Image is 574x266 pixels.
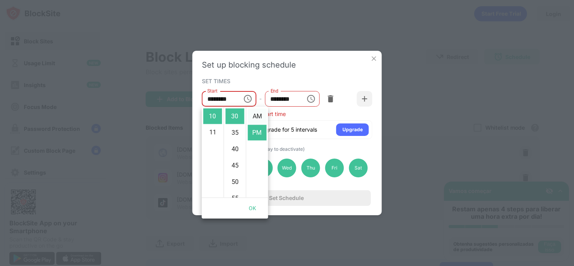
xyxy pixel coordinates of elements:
[248,125,267,141] li: PM
[203,109,222,124] li: 10 hours
[203,125,222,141] li: 11 hours
[269,195,304,201] div: Set Schedule
[202,60,373,70] div: Set up blocking schedule
[325,159,344,177] div: Fri
[278,159,296,177] div: Wed
[370,55,378,62] img: x-button.svg
[202,145,371,152] div: SELECTED DAYS
[202,111,373,117] div: End time must be after start time
[342,126,363,134] div: Upgrade
[226,191,244,206] li: 55 minutes
[202,78,371,84] div: SET TIMES
[349,159,367,177] div: Sat
[259,95,262,103] div: -
[246,107,268,198] ul: Select meridiem
[301,159,320,177] div: Thu
[270,87,278,94] label: End
[207,87,217,94] label: Start
[226,109,244,124] li: 30 minutes
[248,109,267,124] li: AM
[224,107,246,198] ul: Select minutes
[240,91,255,107] button: Choose time, selected time is 10:30 PM
[226,141,244,157] li: 40 minutes
[247,146,305,152] span: (Click a day to deactivate)
[226,174,244,190] li: 50 minutes
[202,107,224,198] ul: Select hours
[240,201,265,216] button: OK
[303,91,319,107] button: Choose time, selected time is 5:30 PM
[226,125,244,141] li: 35 minutes
[226,158,244,173] li: 45 minutes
